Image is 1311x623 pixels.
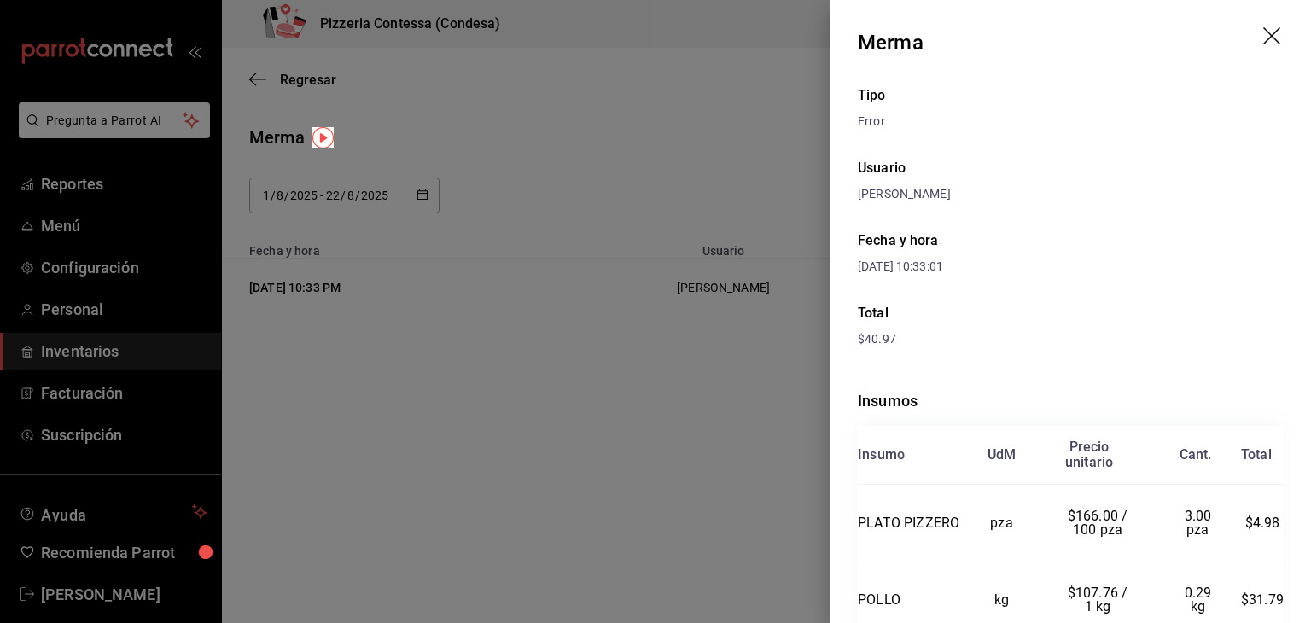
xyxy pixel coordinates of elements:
[312,127,334,148] img: Tooltip marker
[858,85,1284,106] div: Tipo
[858,447,905,463] div: Insumo
[1241,591,1284,608] span: $31.79
[858,113,1284,131] div: Error
[858,258,1284,276] div: [DATE] 10:33:01
[1068,508,1132,538] span: $166.00 / 100 pza
[858,27,924,58] div: Merma
[858,303,1284,323] div: Total
[858,158,1284,178] div: Usuario
[1065,440,1113,470] div: Precio unitario
[1241,447,1272,463] div: Total
[858,485,963,562] td: PLATO PIZZERO
[858,230,1284,251] div: Fecha y hora
[1263,27,1284,48] button: drag
[1068,585,1132,614] span: $107.76 / 1 kg
[1180,447,1212,463] div: Cant.
[1245,515,1280,531] span: $4.98
[963,485,1040,562] td: pza
[1185,508,1215,538] span: 3.00 pza
[988,447,1017,463] div: UdM
[858,332,896,346] span: $40.97
[858,185,1284,203] div: [PERSON_NAME]
[858,389,1284,412] div: Insumos
[1185,585,1215,614] span: 0.29 kg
